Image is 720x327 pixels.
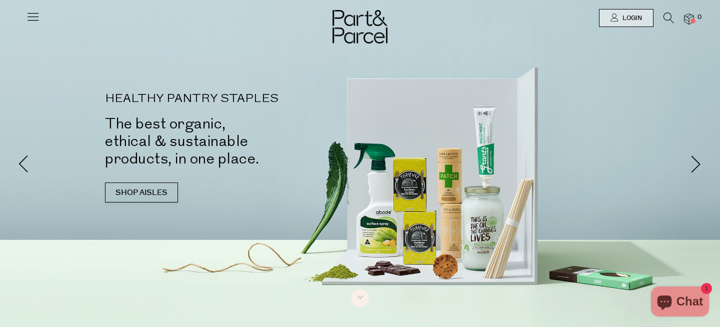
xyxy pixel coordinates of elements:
span: 0 [695,13,704,22]
h2: The best organic, ethical & sustainable products, in one place. [105,115,375,167]
a: 0 [684,13,694,24]
a: SHOP AISLES [105,182,178,202]
a: Login [599,9,653,27]
span: Login [620,14,642,22]
img: Part&Parcel [332,10,387,43]
p: HEALTHY PANTRY STAPLES [105,93,375,105]
inbox-online-store-chat: Shopify online store chat [648,286,712,319]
